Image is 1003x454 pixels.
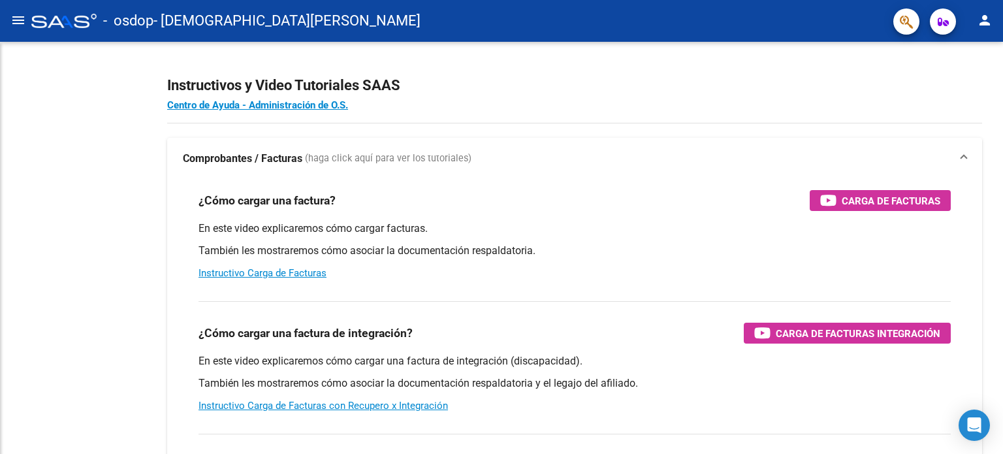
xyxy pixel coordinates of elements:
[10,12,26,28] mat-icon: menu
[959,410,990,441] div: Open Intercom Messenger
[305,152,471,166] span: (haga click aquí para ver los tutoriales)
[977,12,993,28] mat-icon: person
[167,99,348,111] a: Centro de Ayuda - Administración de O.S.
[199,244,951,258] p: También les mostraremos cómo asociar la documentación respaldatoria.
[183,152,302,166] strong: Comprobantes / Facturas
[199,267,326,279] a: Instructivo Carga de Facturas
[199,376,951,391] p: También les mostraremos cómo asociar la documentación respaldatoria y el legajo del afiliado.
[103,7,153,35] span: - osdop
[810,190,951,211] button: Carga de Facturas
[842,193,940,209] span: Carga de Facturas
[199,221,951,236] p: En este video explicaremos cómo cargar facturas.
[199,400,448,412] a: Instructivo Carga de Facturas con Recupero x Integración
[199,324,413,342] h3: ¿Cómo cargar una factura de integración?
[744,323,951,344] button: Carga de Facturas Integración
[167,138,982,180] mat-expansion-panel-header: Comprobantes / Facturas (haga click aquí para ver los tutoriales)
[167,73,982,98] h2: Instructivos y Video Tutoriales SAAS
[199,354,951,368] p: En este video explicaremos cómo cargar una factura de integración (discapacidad).
[153,7,421,35] span: - [DEMOGRAPHIC_DATA][PERSON_NAME]
[776,325,940,342] span: Carga de Facturas Integración
[199,191,336,210] h3: ¿Cómo cargar una factura?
